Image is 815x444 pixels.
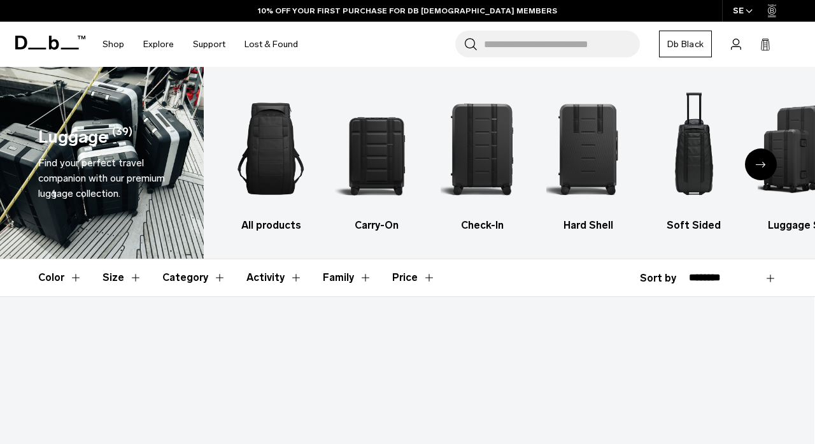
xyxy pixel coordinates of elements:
a: Support [193,22,225,67]
img: Db [229,86,313,211]
h3: Check-In [441,218,524,233]
h3: Carry-On [335,218,418,233]
button: Toggle Filter [246,259,302,296]
img: Db [546,86,630,211]
li: 3 / 6 [441,86,524,233]
span: (39) [112,124,132,150]
a: Db Soft Sided [652,86,735,233]
a: Db Black [659,31,712,57]
a: Explore [143,22,174,67]
button: Toggle Filter [103,259,142,296]
a: Lost & Found [244,22,298,67]
span: Find your perfect travel companion with our premium luggage collection. [38,157,165,199]
button: Toggle Filter [323,259,372,296]
img: Db [652,86,735,211]
img: Db [335,86,418,211]
li: 5 / 6 [652,86,735,233]
a: 10% OFF YOUR FIRST PURCHASE FOR DB [DEMOGRAPHIC_DATA] MEMBERS [258,5,557,17]
li: 4 / 6 [546,86,630,233]
img: Db [441,86,524,211]
li: 1 / 6 [229,86,313,233]
nav: Main Navigation [93,22,308,67]
button: Toggle Filter [162,259,226,296]
a: Db Check-In [441,86,524,233]
div: Next slide [745,148,777,180]
a: Db All products [229,86,313,233]
h3: Soft Sided [652,218,735,233]
a: Db Hard Shell [546,86,630,233]
button: Toggle Price [392,259,436,296]
a: Db Carry-On [335,86,418,233]
h1: Luggage [38,124,108,150]
li: 2 / 6 [335,86,418,233]
button: Toggle Filter [38,259,82,296]
h3: All products [229,218,313,233]
h3: Hard Shell [546,218,630,233]
a: Shop [103,22,124,67]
